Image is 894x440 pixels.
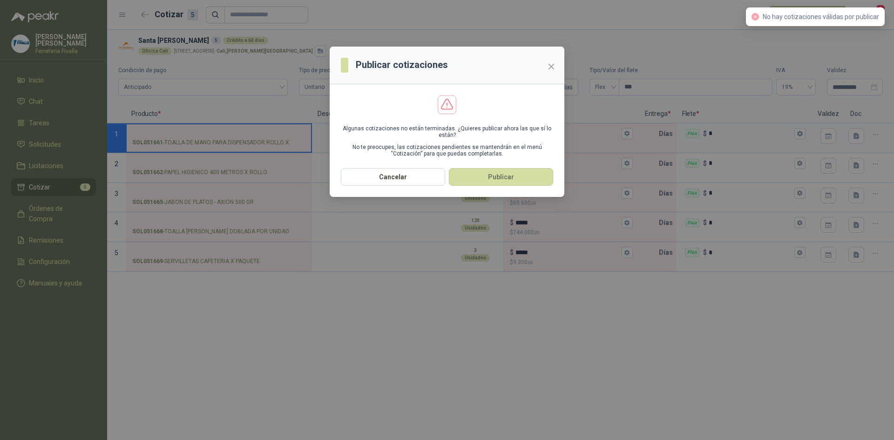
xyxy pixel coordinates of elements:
span: close [548,63,555,70]
p: No te preocupes, las cotizaciones pendientes se mantendrán en el menú “Cotización” para que pueda... [341,144,553,157]
button: Cancelar [341,168,445,186]
h3: Publicar cotizaciones [356,58,448,72]
button: Close [544,59,559,74]
p: Algunas cotizaciones no están terminadas. ¿Quieres publicar ahora las que sí lo están? [341,125,553,138]
button: Publicar [449,168,553,186]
